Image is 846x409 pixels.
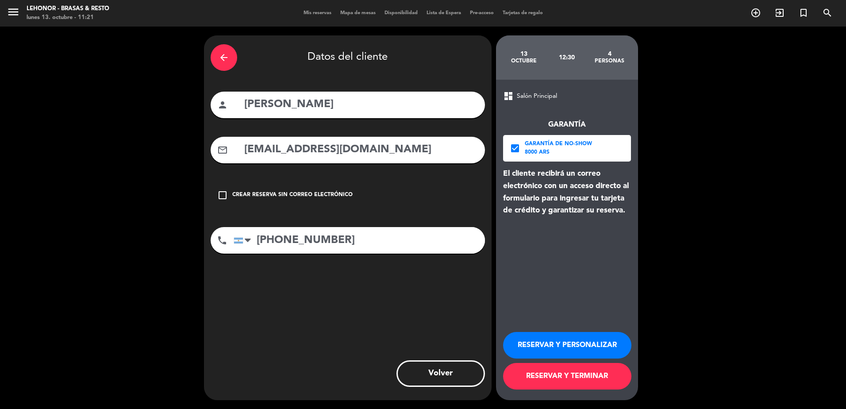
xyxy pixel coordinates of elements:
button: Volver [396,360,485,387]
input: Email del cliente [243,141,478,159]
button: RESERVAR Y PERSONALIZAR [503,332,631,359]
span: Pre-acceso [465,11,498,15]
div: Crear reserva sin correo electrónico [232,191,353,200]
button: RESERVAR Y TERMINAR [503,363,631,390]
i: check_box [510,143,520,154]
input: Número de teléfono... [234,227,485,254]
div: Argentina: +54 [234,228,254,253]
div: 4 [588,50,631,58]
div: lunes 13. octubre - 11:21 [27,13,109,22]
i: person [217,100,228,110]
div: 13 [503,50,546,58]
i: check_box_outline_blank [217,190,228,201]
div: 12:30 [545,42,588,73]
i: phone [217,235,227,246]
span: dashboard [503,91,514,101]
span: Mapa de mesas [336,11,380,15]
div: personas [588,58,631,65]
i: mail_outline [217,145,228,155]
i: search [822,8,833,18]
div: Garantía de no-show [525,140,592,149]
i: arrow_back [219,52,229,63]
div: Lehonor - Brasas & Resto [27,4,109,13]
i: turned_in_not [798,8,809,18]
i: exit_to_app [774,8,785,18]
button: menu [7,5,20,22]
div: El cliente recibirá un correo electrónico con un acceso directo al formulario para ingresar tu ta... [503,168,631,217]
span: Tarjetas de regalo [498,11,547,15]
span: Mis reservas [299,11,336,15]
div: octubre [503,58,546,65]
span: Lista de Espera [422,11,465,15]
i: menu [7,5,20,19]
span: Salón Principal [517,91,557,101]
span: Disponibilidad [380,11,422,15]
div: Datos del cliente [211,42,485,73]
div: Garantía [503,119,631,131]
i: add_circle_outline [750,8,761,18]
div: 8000 ARS [525,148,592,157]
input: Nombre del cliente [243,96,478,114]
